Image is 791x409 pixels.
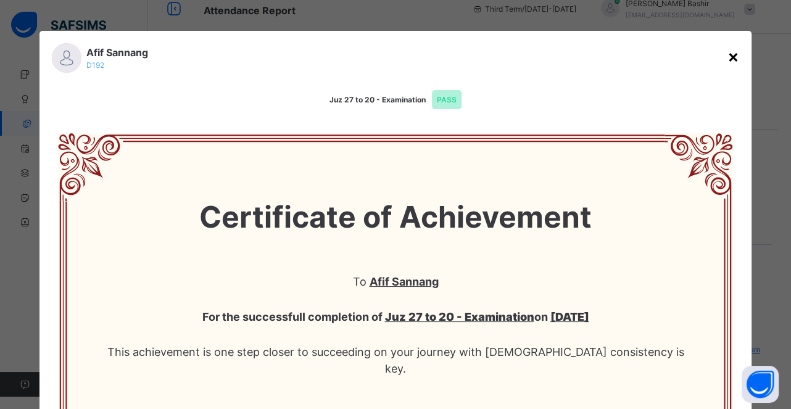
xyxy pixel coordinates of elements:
span: D192 [86,60,104,70]
div: × [727,43,739,69]
span: For the successfull completion of on [95,299,696,334]
b: [DATE] [550,310,589,323]
span: This achievement is one step closer to succeeding on your journey with [DEMOGRAPHIC_DATA] consist... [95,334,696,402]
span: Afif Sannang [86,45,148,60]
span: PASS [432,90,462,109]
span: Juz 27 to 20 - Examination [329,95,462,104]
span: To [95,264,696,299]
span: Certificate of Achievement [95,170,696,264]
b: Afif Sannang [369,275,438,288]
b: Juz 27 to 20 - Examination [384,310,534,323]
button: Open asap [742,366,779,403]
